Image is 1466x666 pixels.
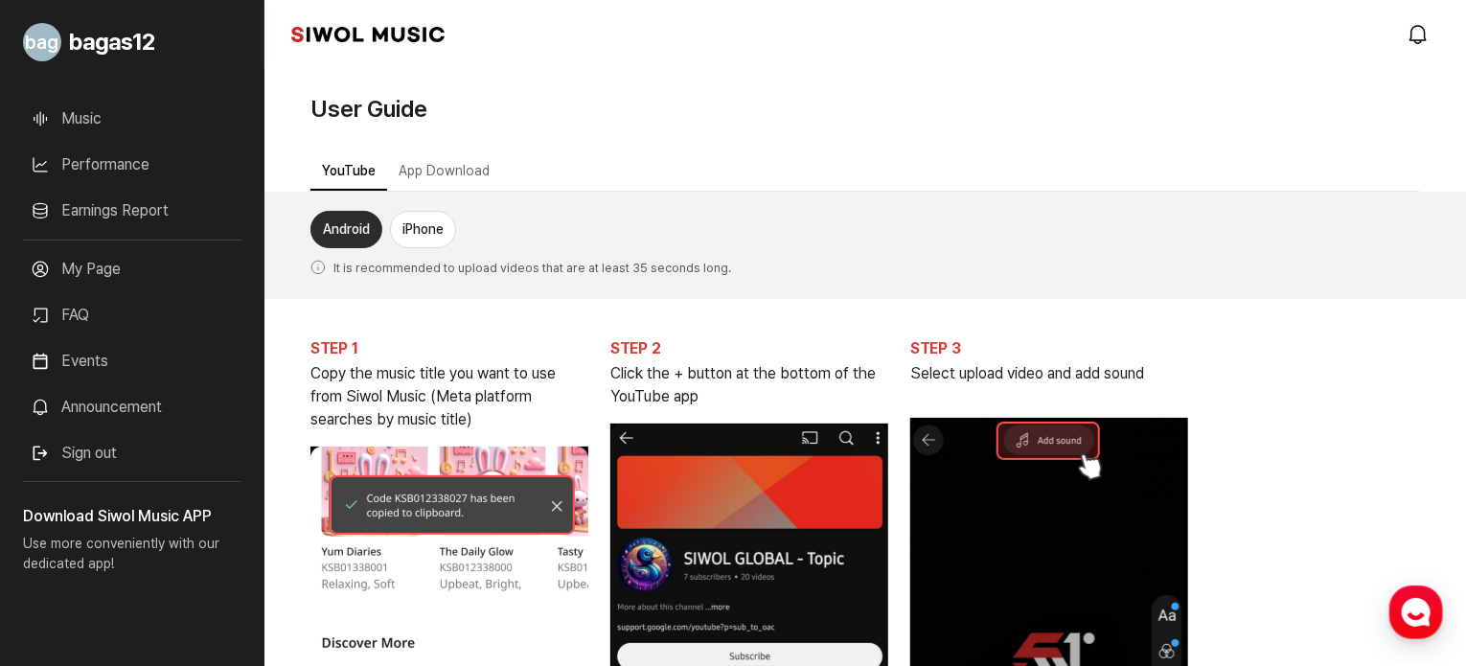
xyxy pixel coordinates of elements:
h1: User Guide [310,92,427,126]
span: bagas12 [69,25,155,59]
b: STEP 3 [910,337,1188,360]
button: Sign out [23,434,125,472]
a: FAQ [23,296,241,334]
button: App Download [387,153,501,191]
button: iPhone [390,211,456,248]
p: Click the + button at the bottom of the YouTube app [610,362,888,408]
p: Select upload video and add sound [910,362,1188,385]
button: YouTube [310,153,387,191]
p: Copy the music title you want to use from Siwol Music (Meta platform searches by music title) [310,362,588,431]
a: Settings [247,507,368,555]
p: It is recommended to upload videos that are at least 35 seconds long. [310,248,1420,280]
a: Home [6,507,126,555]
a: Go to My Profile [23,15,241,69]
b: STEP 1 [310,337,588,360]
span: Messages [159,537,216,552]
a: modal.notifications [1401,15,1439,54]
a: Announcement [23,388,241,426]
b: STEP 2 [610,337,888,360]
a: Performance [23,146,241,184]
a: Events [23,342,241,380]
a: Messages [126,507,247,555]
button: Android [310,211,382,248]
a: Music [23,100,241,138]
a: My Page [23,250,241,288]
span: Home [49,536,82,551]
p: Use more conveniently with our dedicated app! [23,528,241,589]
span: Settings [284,536,331,551]
a: Earnings Report [23,192,241,230]
h3: Download Siwol Music APP [23,505,241,528]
